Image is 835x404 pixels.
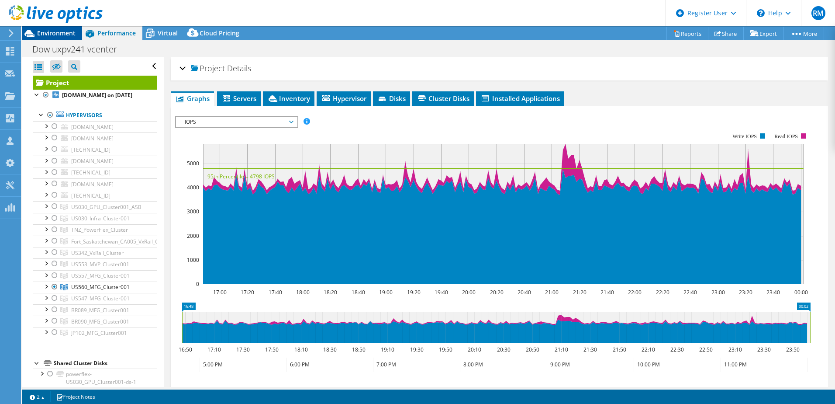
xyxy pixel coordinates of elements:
text: 21:20 [573,289,586,296]
a: [DOMAIN_NAME] [33,132,157,144]
text: 18:30 [323,346,336,353]
text: 18:50 [352,346,365,353]
span: RM [811,6,825,20]
a: US030_Infra_Cluster001 [33,213,157,224]
text: 20:20 [490,289,503,296]
text: 22:30 [670,346,683,353]
text: 1000 [187,256,199,264]
span: [DOMAIN_NAME] [71,157,114,165]
text: 19:20 [407,289,420,296]
a: Share [708,27,744,40]
a: [TECHNICAL_ID] [33,167,157,178]
text: 23:30 [757,346,770,353]
span: BR090_MFG_Cluster001 [71,318,129,325]
span: Environment [37,29,76,37]
span: TNZ_PowerFlex_Cluster [71,226,128,233]
a: [DOMAIN_NAME] [33,121,157,132]
a: US030_GPU_Cluster001_ASB [33,201,157,212]
text: 18:40 [351,289,365,296]
span: BR089_MFG_Cluster001 [71,306,129,314]
b: [DOMAIN_NAME] on [DATE] [62,91,132,99]
text: 17:30 [236,346,249,353]
svg: \n [757,9,765,17]
span: Graphs [175,94,210,103]
span: [TECHNICAL_ID] [71,146,110,153]
span: US547_MFG_Cluster001 [71,295,130,302]
text: 23:50 [786,346,799,353]
text: 19:30 [410,346,423,353]
span: US557_MFG_Cluster001 [71,272,130,279]
text: 00:00 [794,289,807,296]
a: US547_MFG_Cluster001 [33,293,157,304]
text: 0 [196,280,199,288]
span: Details [227,63,251,73]
text: 5000 [187,160,199,167]
span: Hypervisor [321,94,366,103]
text: 19:10 [380,346,394,353]
span: US030_Infra_Cluster001 [71,215,130,222]
text: 21:00 [545,289,558,296]
h1: Dow uxpv241 vcenter [28,45,131,54]
span: JP102_MFG_Cluster001 [71,329,127,337]
text: 20:40 [517,289,531,296]
text: 17:20 [240,289,254,296]
text: 18:20 [323,289,337,296]
span: Performance [97,29,136,37]
text: 17:00 [213,289,226,296]
a: BR090_MFG_Cluster001 [33,316,157,327]
span: Inventory [267,94,310,103]
text: 20:50 [525,346,539,353]
a: US557_MFG_Cluster001 [33,270,157,282]
a: More [783,27,824,40]
a: Hypervisors [33,110,157,121]
span: [DOMAIN_NAME] [71,135,114,142]
span: US342_VxRail_Cluster [71,249,124,257]
text: Read IOPS [774,133,798,139]
text: 17:10 [207,346,221,353]
text: 20:30 [497,346,510,353]
span: Disks [377,94,406,103]
text: 3000 [187,208,199,215]
text: 17:50 [265,346,278,353]
text: 21:30 [583,346,597,353]
text: 18:00 [296,289,309,296]
text: 18:10 [294,346,307,353]
text: 22:40 [683,289,697,296]
a: US553_MVP_Cluster001 [33,258,157,270]
span: [DOMAIN_NAME] [71,181,114,188]
a: [DOMAIN_NAME] [33,178,157,190]
a: TNZ_PowerFlex_Cluster [33,224,157,236]
text: 21:10 [554,346,568,353]
span: Installed Applications [480,94,560,103]
span: Servers [221,94,256,103]
span: US030_GPU_Cluster001_ASB [71,203,141,211]
a: [DOMAIN_NAME] on [DATE] [33,90,157,101]
a: Reports [666,27,708,40]
span: [TECHNICAL_ID] [71,169,110,176]
a: 2 [24,391,51,402]
a: [TECHNICAL_ID] [33,144,157,155]
text: 22:50 [699,346,712,353]
text: Write IOPS [732,133,757,139]
span: Virtual [158,29,178,37]
a: [TECHNICAL_ID] [33,190,157,201]
text: 22:20 [656,289,669,296]
text: 19:50 [438,346,452,353]
text: 16:50 [178,346,192,353]
text: 2000 [187,232,199,240]
a: Project Notes [50,391,101,402]
a: Fort_Saskatchewan_CA005_VxRail_Cluster [33,236,157,247]
text: 22:00 [628,289,641,296]
text: 21:50 [612,346,626,353]
text: 22:10 [641,346,655,353]
span: [DOMAIN_NAME] [71,123,114,131]
text: 19:40 [434,289,448,296]
span: Cloud Pricing [200,29,239,37]
text: 23:10 [728,346,742,353]
a: Project [33,76,157,90]
text: 21:40 [600,289,614,296]
text: 20:00 [462,289,475,296]
span: [TECHNICAL_ID] [71,192,110,199]
text: 20:10 [467,346,481,353]
a: US560_MFG_Cluster001 [33,282,157,293]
